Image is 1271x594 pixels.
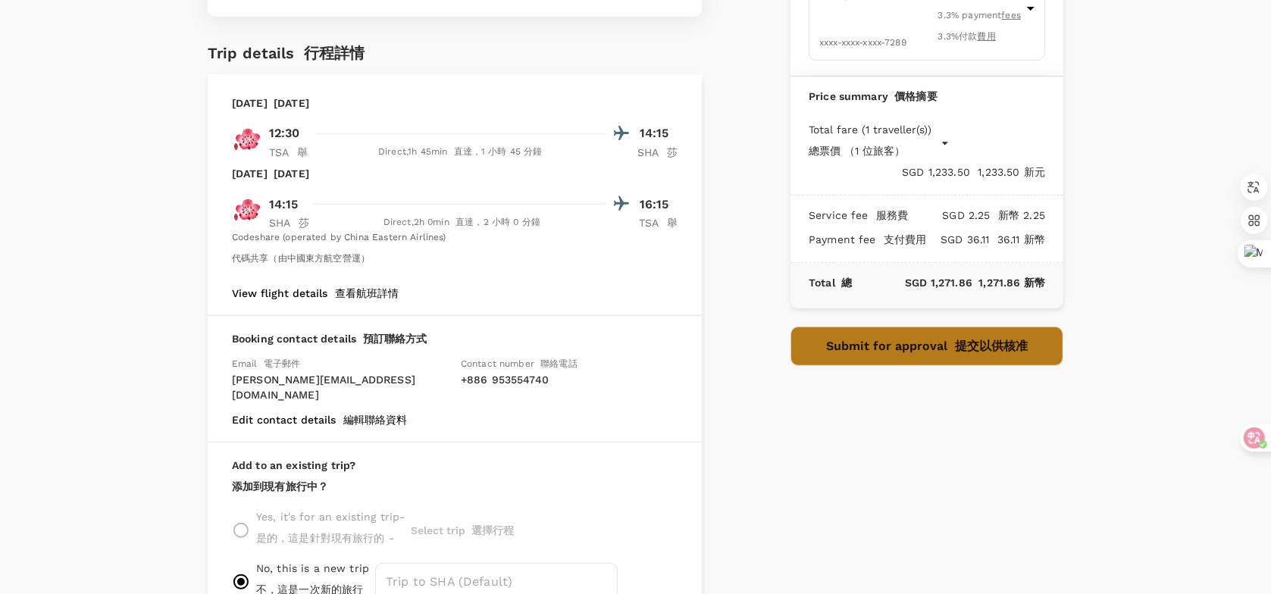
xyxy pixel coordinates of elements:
font: 服務費 [876,209,908,221]
p: Booking contact details [232,331,678,346]
p: SGD 36.11 [927,232,1045,247]
font: 總票價 （1 位旅客） [809,145,905,157]
u: fees [1002,10,1022,20]
p: Yes, it's for an existing trip - [256,509,405,552]
button: Total fare (1 traveller(s))總票價 （1 位旅客） [809,122,950,164]
span: Contact number [461,358,578,369]
p: + 886 953554740 [461,372,678,387]
p: 16:15 [640,195,678,214]
p: 14:15 [269,195,299,214]
font: 新幣 2.25 [998,209,1045,221]
font: 莎 [667,146,678,158]
p: SGD 1,233.50 [809,164,1045,180]
span: XXXX-XXXX-XXXX-7289 [819,37,906,48]
p: Price summary [809,89,1045,104]
div: Codeshare (operated by China Eastern Airlines) [232,230,678,273]
font: 舉 [667,217,678,229]
p: Payment fee [809,232,927,247]
font: [DATE] [274,97,309,109]
font: 查看航班詳情 [335,287,399,299]
p: SHA [637,145,678,160]
p: 14:15 [640,124,678,142]
font: 代碼共享（由中國東方航空營運） [232,253,370,264]
button: Edit contact details 編輯聯絡資料 [232,414,407,426]
div: Direct , 2h 0min [318,215,606,230]
font: 編輯聯絡資料 [343,414,407,426]
font: 價格摘要 [894,90,938,102]
font: 提交以供核准 [955,339,1028,353]
button: Submit for approval 提交以供核准 [790,327,1063,366]
p: [PERSON_NAME][EMAIL_ADDRESS][DOMAIN_NAME] [232,372,449,402]
u: 費用 [978,31,996,42]
font: 聯絡電話 [540,358,578,369]
div: Direct , 1h 45min [317,145,604,160]
font: 電子郵件 [264,358,301,369]
p: SGD 2.25 [909,208,1046,223]
font: 支付費用 [884,233,927,245]
p: Service fee [809,208,908,223]
font: 1,271.86 新幣 [979,277,1046,289]
span: Email [232,358,301,369]
p: TSA [639,215,678,230]
p: Add to an existing trip? [232,458,678,500]
font: 添加到現有旅行中？ [232,480,328,492]
p: SHA [269,215,309,230]
h6: Trip details [208,41,365,65]
p: 12:30 [269,124,300,142]
span: 3.3 % payment [938,8,1021,51]
font: [DATE] [274,167,309,180]
font: 莎 [299,217,309,229]
font: 舉 [297,146,308,158]
font: 總 [841,277,852,289]
p: [DATE] [232,95,309,111]
font: 是的，這是針對現有旅行的 - [256,532,394,544]
font: 1,233.50 新元 [978,166,1046,178]
img: CI [232,195,262,225]
font: 直達，1 小時 45 分鐘 [454,146,543,157]
button: View flight details 查看航班詳情 [232,287,399,299]
p: TSA [269,145,308,160]
font: 直達，2 小時 0 分鐘 [455,217,540,227]
font: 3.3%付款 [938,31,996,42]
p: Total fare (1 traveller(s)) [809,122,931,164]
p: Total [809,275,852,290]
font: 36.11 新幣 [997,233,1045,245]
img: CI [232,124,262,155]
p: SGD 1,271.86 [852,275,1045,290]
font: 行程詳情 [304,44,365,62]
font: 預訂聯絡方式 [363,333,427,345]
p: [DATE] [232,166,309,181]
